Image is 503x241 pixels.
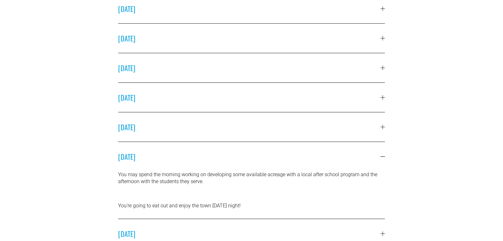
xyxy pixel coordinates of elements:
[118,112,385,142] button: [DATE]
[118,92,381,103] span: [DATE]
[118,228,381,239] span: [DATE]
[118,83,385,112] button: [DATE]
[118,151,381,162] span: [DATE]
[118,171,385,185] p: You may spend the morning working on developing some available acreage with a local after school ...
[118,63,381,73] span: [DATE]
[118,24,385,53] button: [DATE]
[118,53,385,82] button: [DATE]
[118,33,381,43] span: [DATE]
[118,171,385,219] div: [DATE]
[118,3,381,14] span: [DATE]
[118,202,385,209] p: You're going to eat out and enjoy the town [DATE] night!
[118,142,385,171] button: [DATE]
[118,122,381,132] span: [DATE]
